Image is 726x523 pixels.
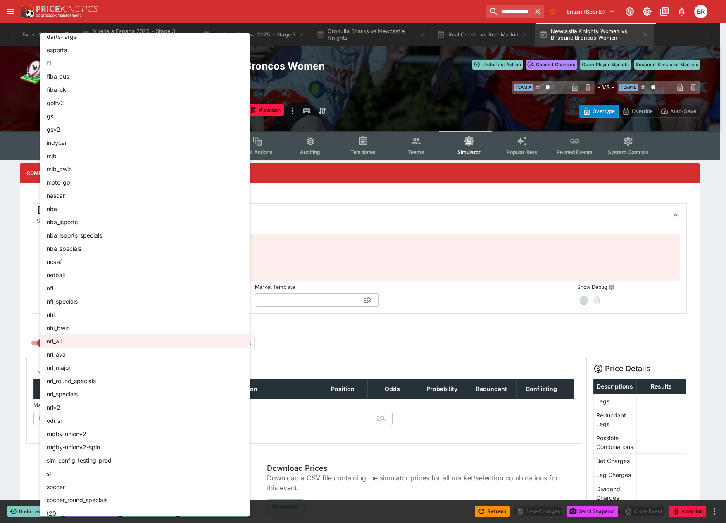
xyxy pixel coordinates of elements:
li: esports [40,43,250,56]
li: nba [40,202,250,215]
li: darts-large [40,30,250,43]
li: mlb_bwin [40,162,250,175]
li: fiba-uk [40,83,250,96]
li: nascar [40,189,250,202]
li: nrl_specials [40,387,250,401]
li: t20 [40,506,250,520]
li: gsv2 [40,122,250,136]
li: netball [40,268,250,281]
li: mlb [40,149,250,162]
li: nba_lsports_specials [40,228,250,242]
li: nhl_bwin [40,321,250,334]
li: sim-config-testing-prod [40,453,250,467]
li: indycar [40,136,250,149]
li: rugby-unionv2 [40,427,250,440]
li: nrl_major [40,361,250,374]
li: rugby-unionv2-spin [40,440,250,453]
li: soccer_round_specials [40,493,250,506]
li: nba_lsports [40,215,250,228]
li: nrl_ava [40,348,250,361]
li: ncaaf [40,255,250,268]
li: nhl [40,308,250,321]
li: nfl_specials [40,295,250,308]
li: soccer [40,480,250,493]
li: nrl_round_specials [40,374,250,387]
li: golfv2 [40,96,250,109]
li: nrl_all [40,334,250,348]
li: nfl [40,281,250,295]
li: sl [40,467,250,480]
li: f1 [40,56,250,70]
li: moto_gp [40,175,250,189]
li: odi_sr [40,414,250,427]
li: nba_specials [40,242,250,255]
li: nrlv2 [40,401,250,414]
li: gs [40,109,250,122]
li: fiba-aus [40,70,250,83]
